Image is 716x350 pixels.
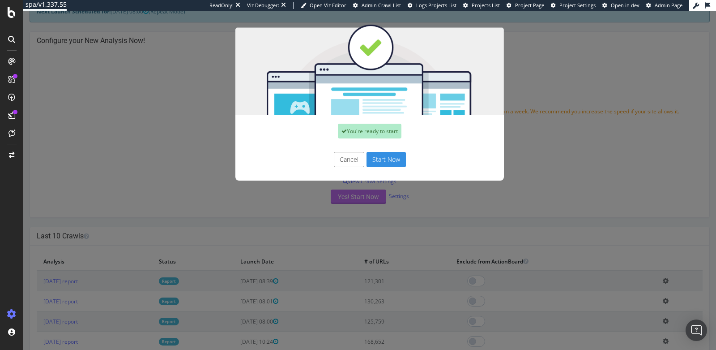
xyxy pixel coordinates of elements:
a: Projects List [463,2,500,9]
span: Logs Projects List [416,2,456,9]
a: Open Viz Editor [301,2,346,9]
span: Project Settings [559,2,596,9]
a: Admin Crawl List [353,2,401,9]
div: Open Intercom Messenger [686,320,707,341]
a: Logs Projects List [408,2,456,9]
a: Project Settings [551,2,596,9]
div: Viz Debugger: [247,2,279,9]
a: Admin Page [646,2,682,9]
span: Open in dev [611,2,639,9]
a: Project Page [507,2,544,9]
div: You're ready to start [315,113,378,128]
button: Cancel [311,141,341,156]
span: Admin Crawl List [362,2,401,9]
span: Project Page [515,2,544,9]
img: You're all set! [212,13,481,104]
span: Admin Page [655,2,682,9]
div: ReadOnly: [209,2,234,9]
button: Start Now [343,141,383,156]
a: Open in dev [602,2,639,9]
span: Projects List [472,2,500,9]
span: Open Viz Editor [310,2,346,9]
